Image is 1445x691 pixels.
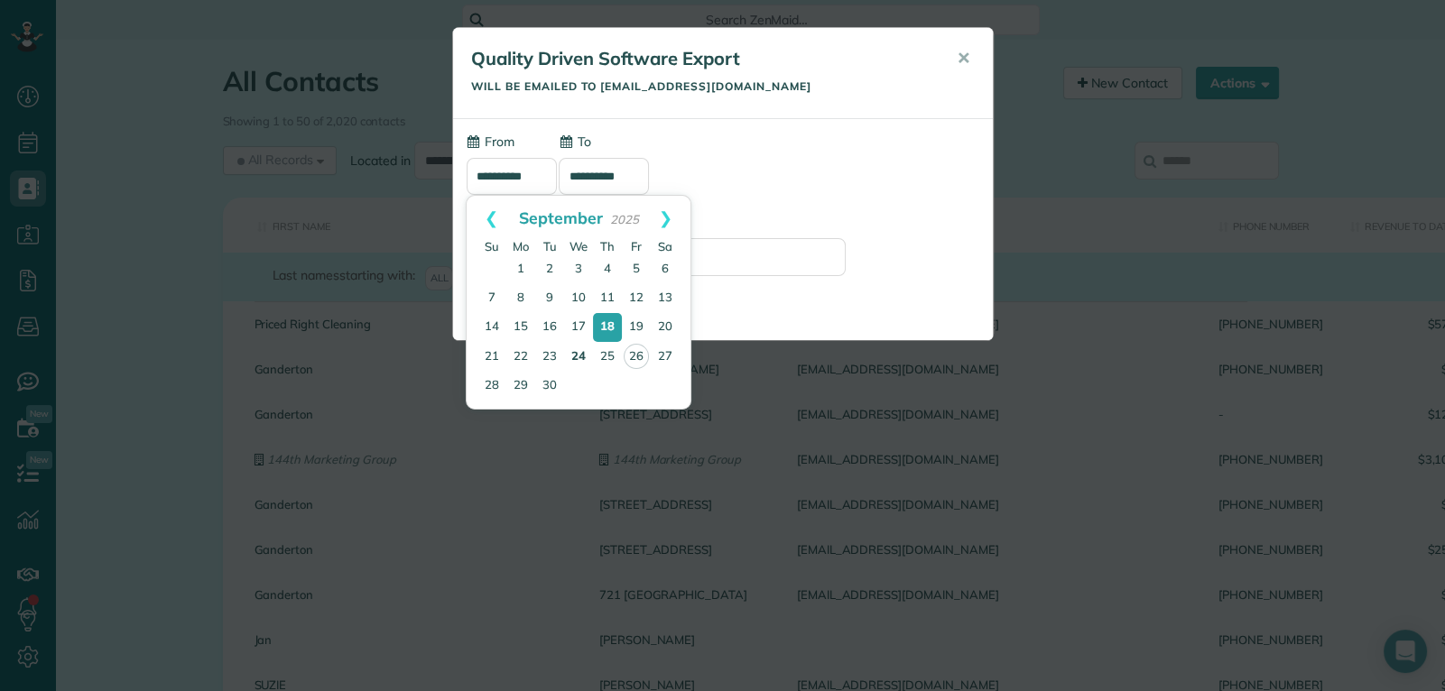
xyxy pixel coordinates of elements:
[477,313,506,342] a: 14
[957,48,970,69] span: ✕
[624,344,649,369] a: 26
[477,343,506,372] a: 21
[467,213,979,231] label: (Optional) Send a copy of this email to:
[519,207,603,227] span: September
[506,313,535,342] a: 15
[631,239,642,253] span: Friday
[593,313,622,342] a: 18
[564,343,593,372] a: 24
[467,133,514,151] label: From
[471,80,931,92] h5: Will be emailed to [EMAIL_ADDRESS][DOMAIN_NAME]
[622,284,651,313] a: 12
[570,239,588,253] span: Wednesday
[564,284,593,313] a: 10
[535,313,564,342] a: 16
[658,239,672,253] span: Saturday
[622,313,651,342] a: 19
[564,255,593,284] a: 3
[622,255,651,284] a: 5
[651,284,680,313] a: 13
[506,372,535,401] a: 29
[506,284,535,313] a: 8
[593,284,622,313] a: 11
[559,133,590,151] label: To
[535,372,564,401] a: 30
[513,239,529,253] span: Monday
[600,239,615,253] span: Thursday
[543,239,557,253] span: Tuesday
[471,46,931,71] h5: Quality Driven Software Export
[477,284,506,313] a: 7
[610,212,639,226] span: 2025
[485,239,499,253] span: Sunday
[506,343,535,372] a: 22
[477,372,506,401] a: 28
[506,255,535,284] a: 1
[641,196,690,241] a: Next
[535,343,564,372] a: 23
[535,255,564,284] a: 2
[651,255,680,284] a: 6
[467,196,516,241] a: Prev
[651,313,680,342] a: 20
[593,343,622,372] a: 25
[535,284,564,313] a: 9
[651,343,680,372] a: 27
[593,255,622,284] a: 4
[564,313,593,342] a: 17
